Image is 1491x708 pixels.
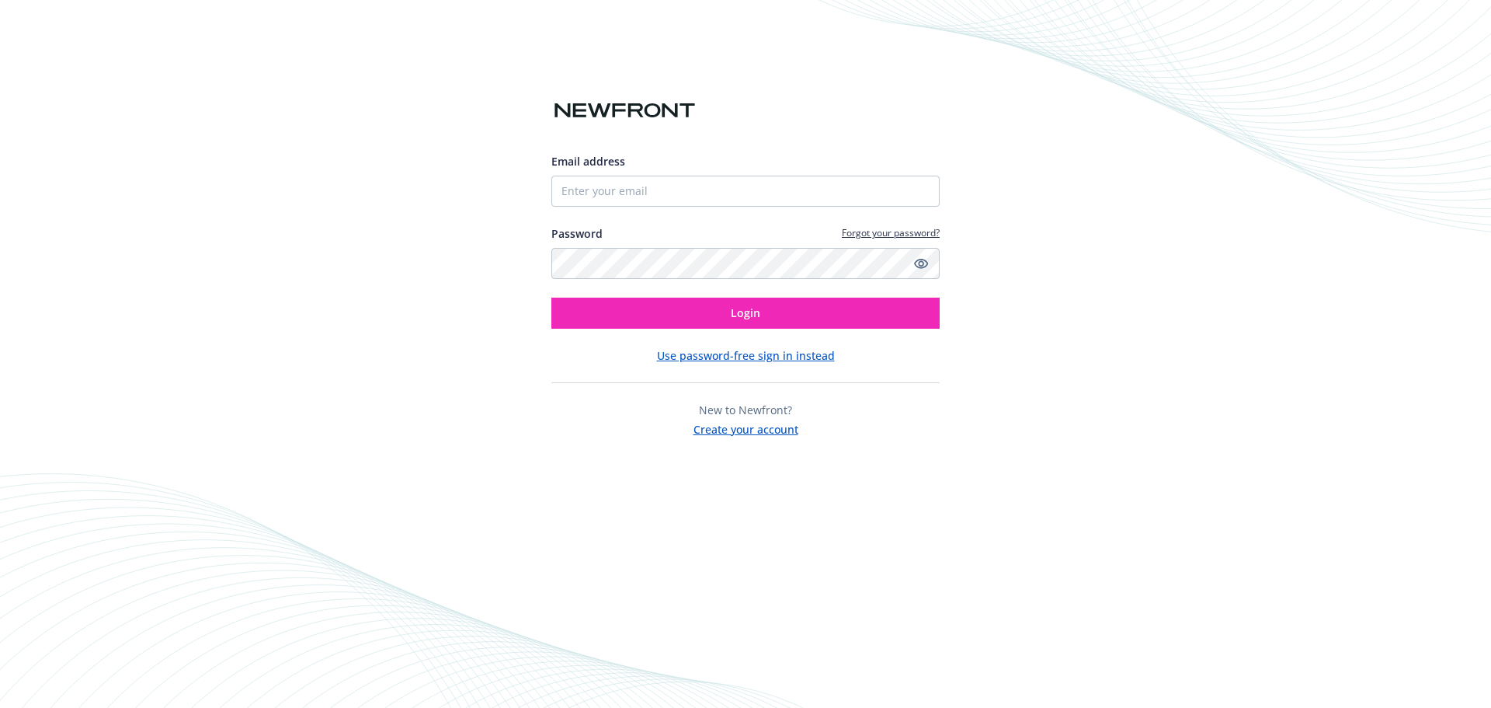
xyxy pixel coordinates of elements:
[551,154,625,169] span: Email address
[551,225,603,242] label: Password
[699,403,792,417] span: New to Newfront?
[551,97,698,124] img: Newfront logo
[551,176,940,207] input: Enter your email
[551,298,940,329] button: Login
[551,248,940,279] input: Enter your password
[657,347,835,364] button: Use password-free sign in instead
[912,254,930,273] a: Show password
[731,305,760,320] span: Login
[693,418,798,438] button: Create your account
[842,226,940,239] a: Forgot your password?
